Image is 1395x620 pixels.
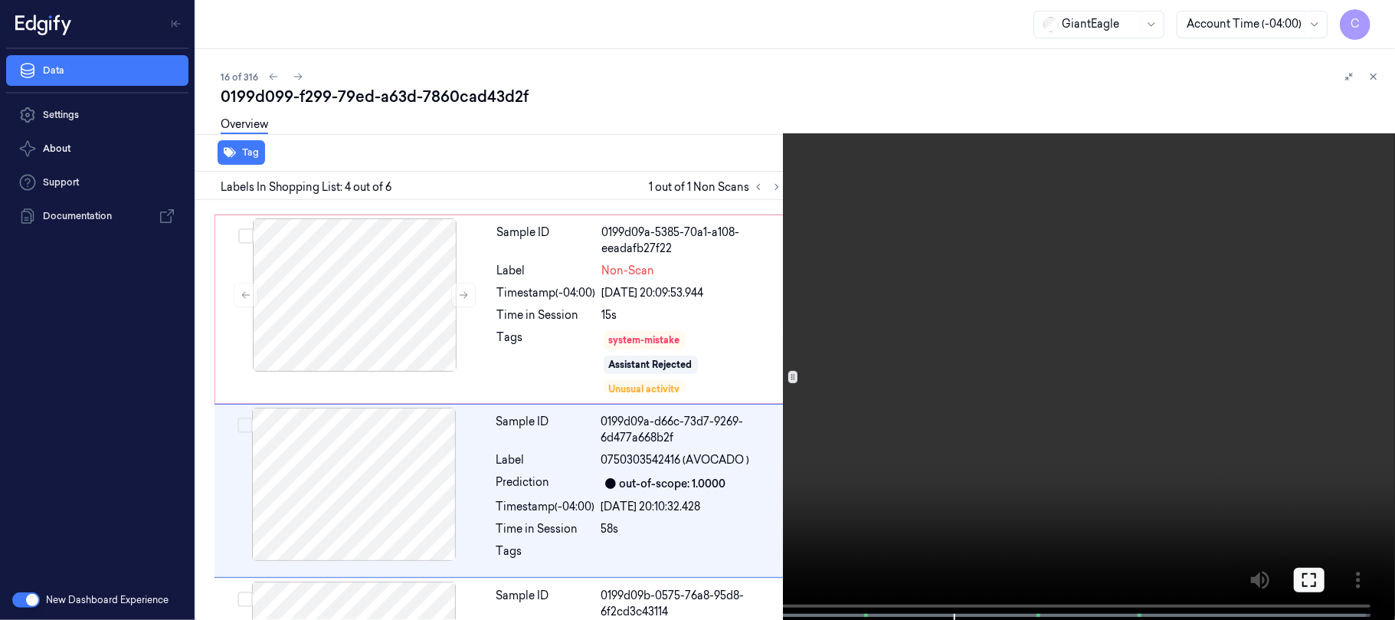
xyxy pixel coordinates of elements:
div: out-of-scope: 1.0000 [620,476,726,492]
div: Time in Session [496,521,595,537]
div: [DATE] 20:09:53.944 [602,285,782,301]
span: Non-Scan [602,263,655,279]
div: Unusual activity [609,382,680,396]
button: Toggle Navigation [164,11,188,36]
div: 58s [601,521,783,537]
button: C [1340,9,1370,40]
div: Label [496,452,595,468]
span: 1 out of 1 Non Scans [649,178,786,196]
div: 0199d09b-0575-76a8-95d8-6f2cd3c43114 [601,588,783,620]
button: Select row [237,418,253,433]
div: 0199d09a-5385-70a1-a108-eeadafb27f22 [602,225,782,257]
div: Sample ID [496,588,595,620]
div: 15s [602,307,782,323]
div: Tags [497,330,596,394]
div: Sample ID [496,414,595,446]
div: system-mistake [609,333,680,347]
span: 0750303542416 (AVOCADO ) [601,452,750,468]
a: Data [6,55,188,86]
button: Tag [218,140,265,165]
div: Assistant Rejected [609,358,693,372]
a: Documentation [6,201,188,231]
div: Tags [496,543,595,568]
a: Overview [221,116,268,134]
button: Select row [238,228,254,244]
div: Sample ID [497,225,596,257]
a: Settings [6,100,188,130]
div: Label [497,263,596,279]
div: [DATE] 20:10:32.428 [601,499,783,515]
div: Prediction [496,474,595,493]
button: About [6,133,188,164]
div: Timestamp (-04:00) [497,285,596,301]
div: Timestamp (-04:00) [496,499,595,515]
span: Labels In Shopping List: 4 out of 6 [221,179,391,195]
span: 16 of 316 [221,71,258,84]
button: Select row [237,592,253,607]
div: 0199d09a-d66c-73d7-9269-6d477a668b2f [601,414,783,446]
div: Time in Session [497,307,596,323]
a: Support [6,167,188,198]
div: 0199d099-f299-79ed-a63d-7860cad43d2f [221,86,1383,107]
